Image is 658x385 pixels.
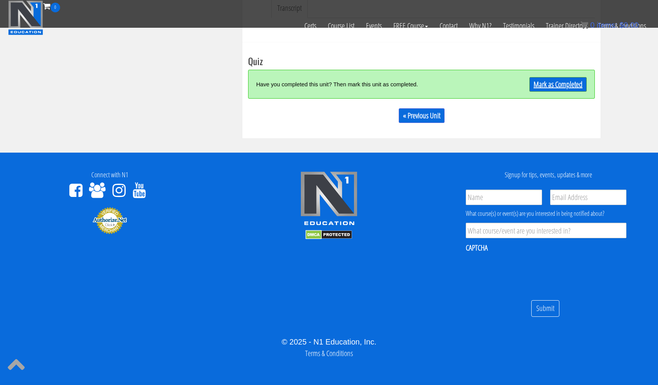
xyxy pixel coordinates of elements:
a: Testimonials [497,12,540,39]
a: Mark as Completed [529,77,587,92]
input: Email Address [550,190,626,205]
a: 0 items: $0.00 [581,21,639,29]
input: Name [466,190,542,205]
h4: Signup for tips, events, updates & more [445,171,652,179]
a: Contact [434,12,463,39]
a: FREE Course [388,12,434,39]
iframe: reCAPTCHA [466,258,583,288]
a: Course List [322,12,360,39]
span: 0 [590,21,594,29]
a: Trainer Directory [540,12,593,39]
img: n1-education [8,0,43,35]
div: What course(s) or event(s) are you interested in being notified about? [466,209,626,218]
div: Have you completed this unit? Then mark this unit as completed. [256,76,500,92]
a: Terms & Conditions [305,348,353,358]
img: n1-edu-logo [300,171,358,228]
bdi: 0.00 [619,21,639,29]
a: Events [360,12,388,39]
div: © 2025 - N1 Education, Inc. [6,336,652,348]
img: DMCA.com Protection Status [305,230,352,239]
h3: Quiz [248,56,595,66]
span: $ [619,21,624,29]
a: Terms & Conditions [593,12,652,39]
a: 0 [43,1,60,11]
a: « Previous Unit [399,108,445,123]
img: icon11.png [581,21,588,29]
label: CAPTCHA [466,243,488,253]
a: Why N1? [463,12,497,39]
span: 0 [50,3,60,12]
input: Submit [531,300,559,317]
input: What course/event are you interested in? [466,223,626,238]
img: Authorize.Net Merchant - Click to Verify [92,207,127,234]
a: Certs [299,12,322,39]
h4: Connect with N1 [6,171,213,179]
span: items: [597,21,617,29]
